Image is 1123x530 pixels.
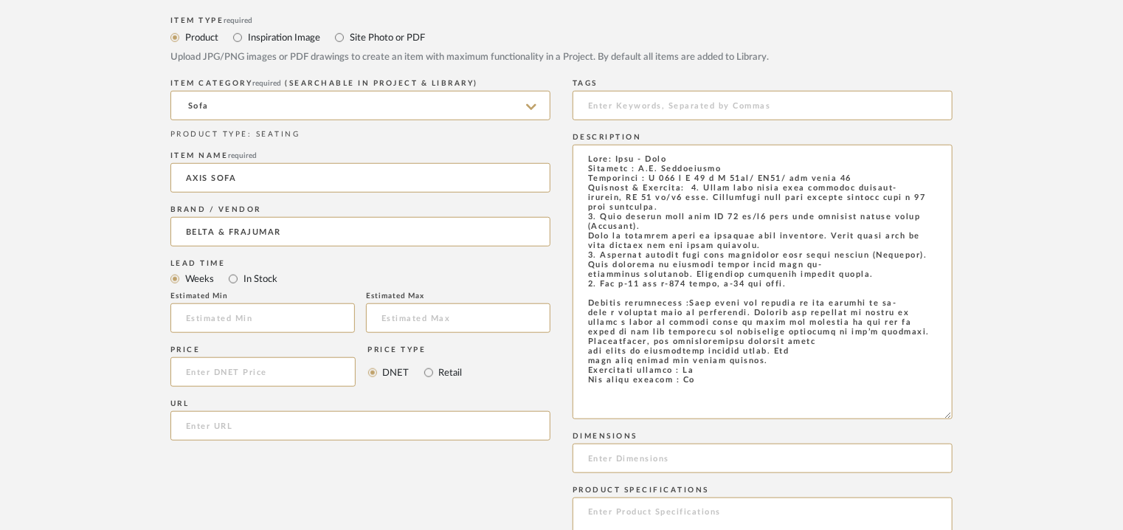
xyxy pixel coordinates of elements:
div: Product Specifications [573,486,953,495]
input: Enter Keywords, Separated by Commas [573,91,953,120]
div: Upload JPG/PNG images or PDF drawings to create an item with maximum functionality in a Project. ... [170,50,953,65]
mat-radio-group: Select item type [170,269,550,288]
span: required [253,80,282,87]
label: Weeks [184,271,214,287]
label: Product [184,30,218,46]
input: Enter Name [170,163,550,193]
div: Description [573,133,953,142]
input: Enter DNET Price [170,357,356,387]
mat-radio-group: Select price type [368,357,463,387]
span: required [229,152,258,159]
div: Lead Time [170,259,550,268]
div: Price [170,345,356,354]
mat-radio-group: Select item type [170,28,953,47]
div: URL [170,399,550,408]
input: Type a category to search and select [170,91,550,120]
div: Item Type [170,16,953,25]
label: In Stock [242,271,277,287]
input: Unknown [170,217,550,247]
div: Estimated Max [366,292,550,300]
div: Brand / Vendor [170,205,550,214]
label: Inspiration Image [246,30,320,46]
input: Enter URL [170,411,550,441]
input: Enter Dimensions [573,444,953,473]
div: Tags [573,79,953,88]
span: (Searchable in Project & Library) [286,80,479,87]
div: Item name [170,151,550,160]
input: Estimated Max [366,303,550,333]
label: Retail [438,365,463,381]
div: Estimated Min [170,292,355,300]
div: Price Type [368,345,463,354]
div: Dimensions [573,432,953,441]
label: Site Photo or PDF [348,30,425,46]
div: PRODUCT TYPE [170,129,550,140]
label: DNET [381,365,410,381]
div: ITEM CATEGORY [170,79,550,88]
input: Estimated Min [170,303,355,333]
span: required [224,17,253,24]
span: : SEATING [248,131,300,138]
